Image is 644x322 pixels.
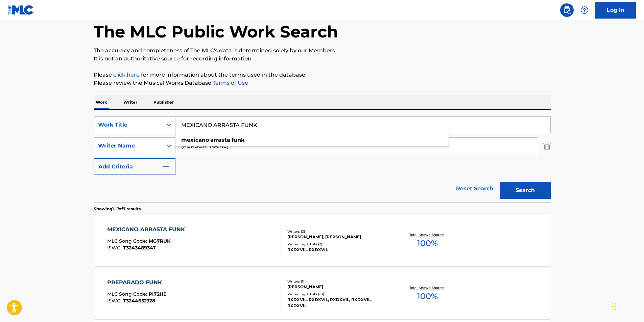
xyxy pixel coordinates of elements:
div: Writers ( 1 ) [287,279,389,284]
div: RXDXVIL, RXDXVIL, RXDXVIL, RXDXVIL, RXDXVIL [287,297,389,309]
div: Writers ( 2 ) [287,229,389,234]
div: PREPARADO FUNK [107,278,166,287]
span: 100 % [417,290,438,302]
div: [PERSON_NAME] [287,284,389,290]
div: Recording Artists ( 10 ) [287,292,389,297]
h1: The MLC Public Work Search [94,22,338,42]
span: PI72HE [149,291,166,297]
div: Work Title [98,121,159,129]
div: [PERSON_NAME], [PERSON_NAME] [287,234,389,240]
span: T3243489347 [123,245,156,251]
img: Delete Criterion [543,137,551,154]
a: PREPARADO FUNKMLC Song Code:PI72HEISWC:T3244652328Writers (1)[PERSON_NAME]Recording Artists (10)R... [94,268,551,319]
strong: arrasta [210,137,230,143]
span: MG7RUK [149,238,170,244]
img: search [563,6,571,14]
a: Public Search [560,3,574,17]
p: Publisher [151,95,176,109]
p: Total Known Shares: [409,232,446,237]
button: Add Criteria [94,158,175,175]
div: Recording Artists ( 2 ) [287,242,389,247]
p: Writer [121,95,139,109]
div: RXDXVIL, RXDXVIL [287,247,389,253]
a: Terms of Use [211,80,248,86]
span: ISWC : [107,245,123,251]
p: Please review the Musical Works Database [94,79,551,87]
p: Work [94,95,109,109]
img: MLC Logo [8,5,34,15]
button: Search [500,182,551,199]
div: Help [578,3,591,17]
div: Writer Name [98,142,159,150]
span: 100 % [417,237,438,249]
strong: mexicano [181,137,209,143]
img: 9d2ae6d4665cec9f34b9.svg [162,163,170,171]
img: help [580,6,589,14]
p: Showing 1 - 7 of 7 results [94,206,141,212]
a: Log In [595,2,636,19]
div: MEXICANO ARRASTA FUNK [107,225,188,234]
p: The accuracy and completeness of The MLC's data is determined solely by our Members. [94,47,551,55]
p: It is not an authoritative source for recording information. [94,55,551,63]
a: MEXICANO ARRASTA FUNKMLC Song Code:MG7RUKISWC:T3243489347Writers (2)[PERSON_NAME], [PERSON_NAME]R... [94,215,551,266]
div: Drag [612,296,616,317]
a: Reset Search [453,181,497,196]
form: Search Form [94,116,551,202]
span: T3244652328 [123,298,155,304]
a: click here [113,72,140,78]
strong: funk [232,137,244,143]
p: Total Known Shares: [409,285,446,290]
span: MLC Song Code : [107,291,149,297]
span: MLC Song Code : [107,238,149,244]
p: Please for more information about the terms used in the database. [94,71,551,79]
iframe: Chat Widget [610,290,644,322]
span: ISWC : [107,298,123,304]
